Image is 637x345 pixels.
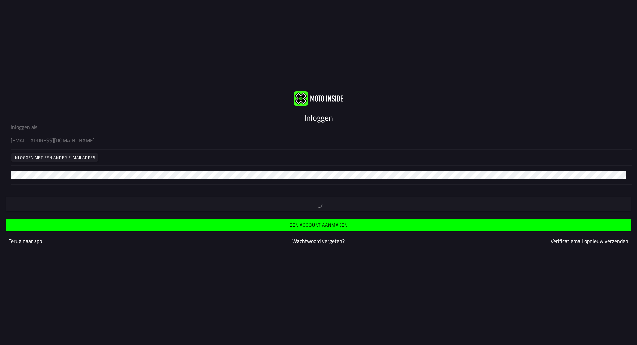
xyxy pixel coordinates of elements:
[551,237,628,245] a: Verificatiemail opnieuw verzenden
[9,237,42,245] a: Terug naar app
[11,123,37,131] font: Inloggen als
[14,154,95,161] font: Inloggen met een ander e-mailadres
[304,112,333,124] font: Inloggen
[289,221,348,228] font: Een account aanmaken
[292,237,345,245] a: Wachtwoord vergeten?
